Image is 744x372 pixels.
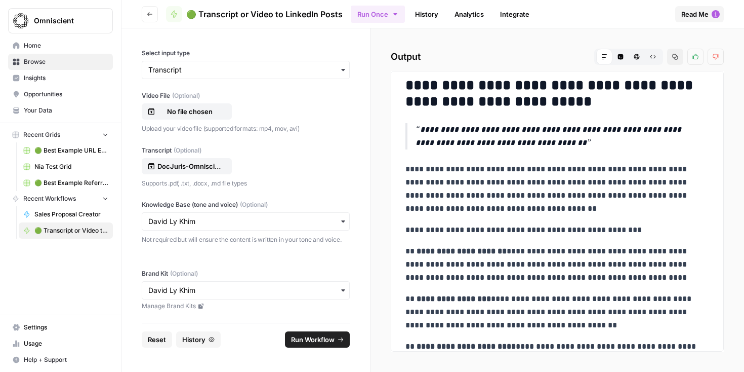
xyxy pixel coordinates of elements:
a: History [409,6,444,22]
label: Knowledge Base (tone and voice) [142,200,350,209]
span: Settings [24,323,108,332]
span: Opportunities [24,90,108,99]
label: Transcript [142,146,350,155]
a: Manage Brand Kits [142,302,350,311]
a: Nia Test Grid [19,159,113,175]
a: Browse [8,54,113,70]
span: (Optional) [174,146,201,155]
span: Insights [24,73,108,83]
a: Usage [8,336,113,352]
button: Reset [142,331,172,348]
a: Analytics [448,6,490,22]
a: 🟢 Transcript or Video to LinkedIn Posts [19,222,113,239]
button: Help + Support [8,352,113,368]
p: Supports .pdf, .txt, .docx, .md file types [142,178,350,189]
span: Reset [148,334,166,345]
span: Usage [24,339,108,348]
p: No file chosen [157,106,222,117]
a: Sales Proposal Creator [19,206,113,222]
input: David Ly Khim [148,285,343,295]
a: Insights [8,70,113,86]
span: (Optional) [172,91,200,100]
button: Workspace: Omniscient [8,8,113,33]
span: 🟢 Transcript or Video to LinkedIn Posts [186,8,343,20]
a: Your Data [8,102,113,119]
a: 🟢 Best Example Referring Domains Finder Grid (1) [19,175,113,191]
span: 🟢 Best Example URL Extractor Grid (3) [34,146,108,155]
p: Not required but will ensure the content is written in your tone and voice. [142,235,350,245]
input: Transcript [148,65,343,75]
a: 🟢 Transcript or Video to LinkedIn Posts [166,6,343,22]
p: DocJuris-Omniscient-Organic-Growth-Consultation-984c1642-d0f7.pdf [157,161,222,171]
img: Omniscient Logo [12,12,30,30]
a: Opportunities [8,86,113,102]
p: Upload your video file (supported formats: mp4, mov, avi) [142,124,350,134]
span: Your Data [24,106,108,115]
input: David Ly Khim [148,216,343,227]
h2: Output [391,49,724,65]
label: Brand Kit [142,269,350,278]
span: Home [24,41,108,50]
span: 🟢 Best Example Referring Domains Finder Grid (1) [34,178,108,188]
button: Run Once [351,6,405,23]
button: History [176,331,221,348]
span: Recent Workflows [23,194,76,203]
span: Help + Support [24,355,108,364]
label: Video File [142,91,350,100]
span: Run Workflow [291,334,335,345]
span: Browse [24,57,108,66]
span: Recent Grids [23,130,60,139]
span: (Optional) [170,269,198,278]
label: Select input type [142,49,350,58]
a: Settings [8,319,113,336]
button: Run Workflow [285,331,350,348]
a: 🟢 Best Example URL Extractor Grid (3) [19,142,113,159]
a: Integrate [494,6,535,22]
span: Omniscient [34,16,95,26]
span: Sales Proposal Creator [34,210,108,219]
span: Read Me [681,9,709,19]
span: History [182,334,205,345]
span: Nia Test Grid [34,162,108,171]
button: DocJuris-Omniscient-Organic-Growth-Consultation-984c1642-d0f7.pdf [142,158,232,174]
button: Read Me [675,6,724,22]
button: No file chosen [142,103,232,120]
a: Home [8,38,113,54]
span: (Optional) [240,200,268,209]
button: Recent Grids [8,127,113,142]
span: 🟢 Transcript or Video to LinkedIn Posts [34,226,108,235]
button: Recent Workflows [8,191,113,206]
